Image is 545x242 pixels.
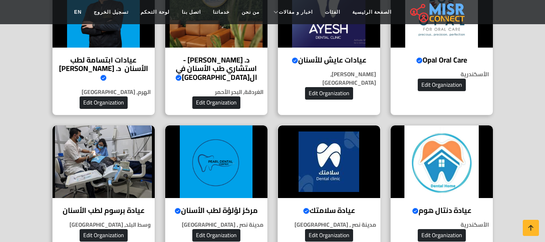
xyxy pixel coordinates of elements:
[418,79,466,91] button: Edit Organization
[284,206,374,215] h4: عيادة سلامتك
[416,57,423,64] svg: Verified account
[278,221,380,229] p: مدينة نصر , [GEOGRAPHIC_DATA]
[88,4,135,20] a: تسجيل الخروج
[176,4,207,20] a: اتصل بنا
[192,229,240,242] button: Edit Organization
[391,125,493,198] img: عيادة دنتال هوم
[418,229,466,242] button: Edit Organization
[80,229,128,242] button: Edit Organization
[305,229,353,242] button: Edit Organization
[68,4,88,20] a: EN
[53,221,155,229] p: وسط البلد, [GEOGRAPHIC_DATA]
[59,206,149,215] h4: عيادة برسوم لطب الأسنان
[165,221,267,229] p: مدينة نصر , [GEOGRAPHIC_DATA]
[171,206,261,215] h4: مركز لؤلؤة لطب الأسنان
[165,88,267,96] p: الغردقة, البحر الأحمر
[397,56,487,65] h4: Opal Oral Care
[192,96,240,109] button: Edit Organization
[165,125,267,198] img: مركز لؤلؤة لطب الأسنان
[410,2,464,22] img: main.misr_connect
[279,8,313,16] span: اخبار و مقالات
[80,96,128,109] button: Edit Organization
[175,208,181,214] svg: Verified account
[175,75,182,81] svg: Verified account
[265,4,319,20] a: اخبار و مقالات
[59,56,149,82] h4: عيادات ابتسامة لطب الأسنان د. [PERSON_NAME]
[412,208,419,214] svg: Verified account
[303,208,309,214] svg: Verified account
[53,88,155,96] p: الهرم, [GEOGRAPHIC_DATA]
[236,4,265,20] a: من نحن
[284,56,374,65] h4: عيادات عايش للأسنان
[278,125,380,198] img: عيادة سلامتك
[319,4,346,20] a: الفئات
[391,221,493,229] p: الأسكندرية
[305,87,353,100] button: Edit Organization
[278,70,380,87] p: [PERSON_NAME], [GEOGRAPHIC_DATA]
[135,4,175,20] a: لوحة التحكم
[53,125,155,198] img: عيادة برسوم لطب الأسنان
[391,70,493,79] p: الأسكندرية
[171,56,261,82] h4: د. [PERSON_NAME] - استشاري طب الأسنان في ال[GEOGRAPHIC_DATA]
[397,206,487,215] h4: عيادة دنتال هوم
[100,75,107,81] svg: Verified account
[207,4,236,20] a: خدماتنا
[292,57,298,64] svg: Verified account
[346,4,398,20] a: الصفحة الرئيسية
